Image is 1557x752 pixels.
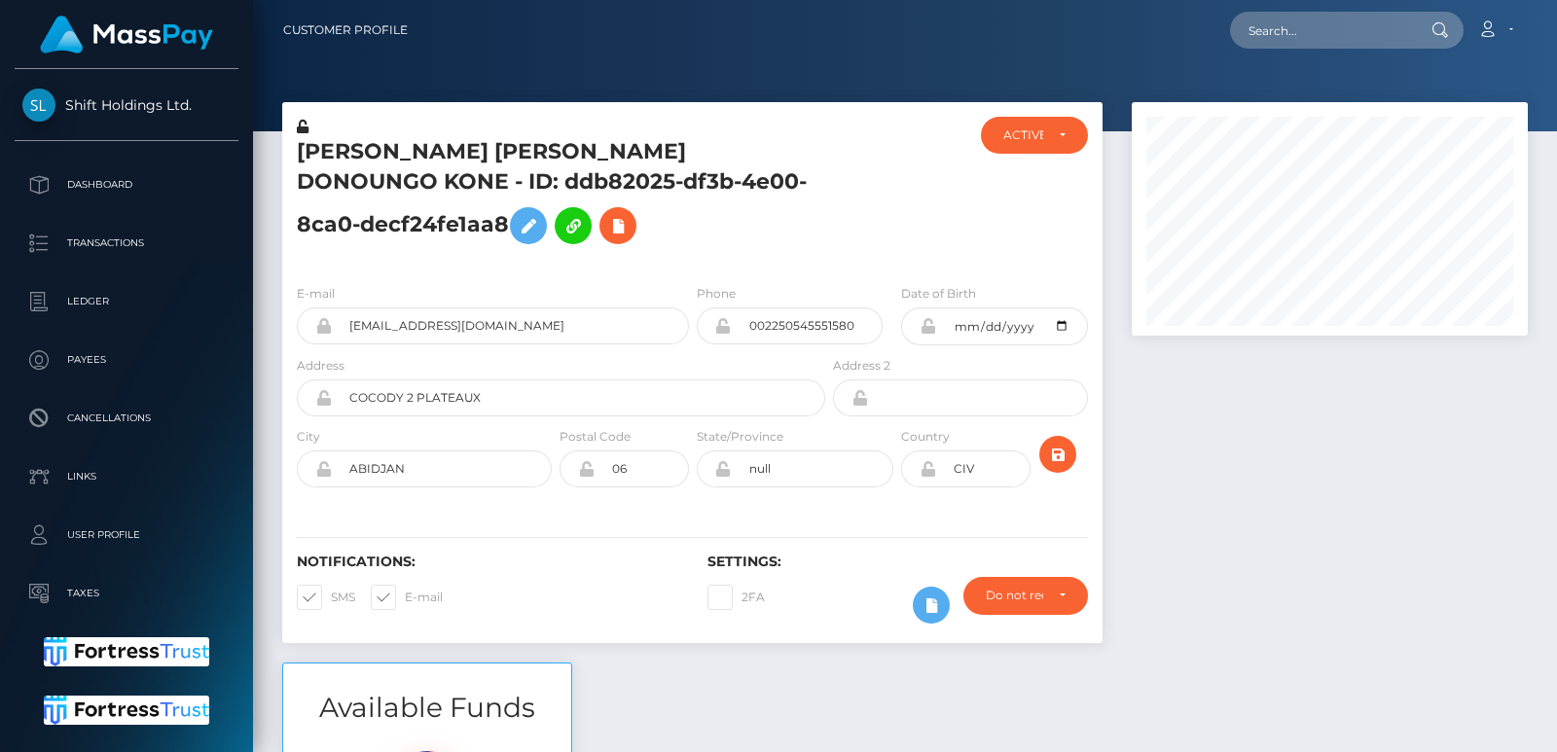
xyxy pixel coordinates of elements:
p: Cancellations [22,404,231,433]
button: Do not require [963,577,1088,614]
a: Customer Profile [283,10,408,51]
p: Ledger [22,287,231,316]
label: Date of Birth [901,285,976,303]
label: Address 2 [833,357,890,375]
h6: Settings: [707,554,1089,570]
div: Do not require [986,588,1043,603]
p: Transactions [22,229,231,258]
img: MassPay Logo [40,16,213,54]
a: Transactions [15,219,238,268]
img: Fortress Trust [44,696,210,725]
p: Dashboard [22,170,231,199]
h6: Notifications: [297,554,678,570]
label: Postal Code [560,428,631,446]
p: User Profile [22,520,231,550]
p: Payees [22,345,231,375]
p: Links [22,462,231,491]
label: State/Province [697,428,783,446]
label: Country [901,428,950,446]
a: Dashboard [15,161,238,209]
label: Address [297,357,344,375]
label: City [297,428,320,446]
label: Phone [697,285,736,303]
img: Fortress Trust [44,637,210,666]
p: Taxes [22,579,231,608]
h5: [PERSON_NAME] [PERSON_NAME] DONOUNGO KONE - ID: ddb82025-df3b-4e00-8ca0-decf24fe1aa8 [297,137,815,254]
div: ACTIVE [1003,127,1044,143]
label: 2FA [707,585,765,610]
a: Payees [15,336,238,384]
a: Cancellations [15,394,238,443]
input: Search... [1230,12,1413,49]
h3: Available Funds [283,689,571,727]
label: E-mail [297,285,335,303]
a: Links [15,452,238,501]
a: Taxes [15,569,238,618]
button: ACTIVE [981,117,1089,154]
img: Shift Holdings Ltd. [22,89,55,122]
a: Ledger [15,277,238,326]
span: Shift Holdings Ltd. [15,96,238,114]
a: User Profile [15,511,238,559]
label: E-mail [371,585,443,610]
label: SMS [297,585,355,610]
